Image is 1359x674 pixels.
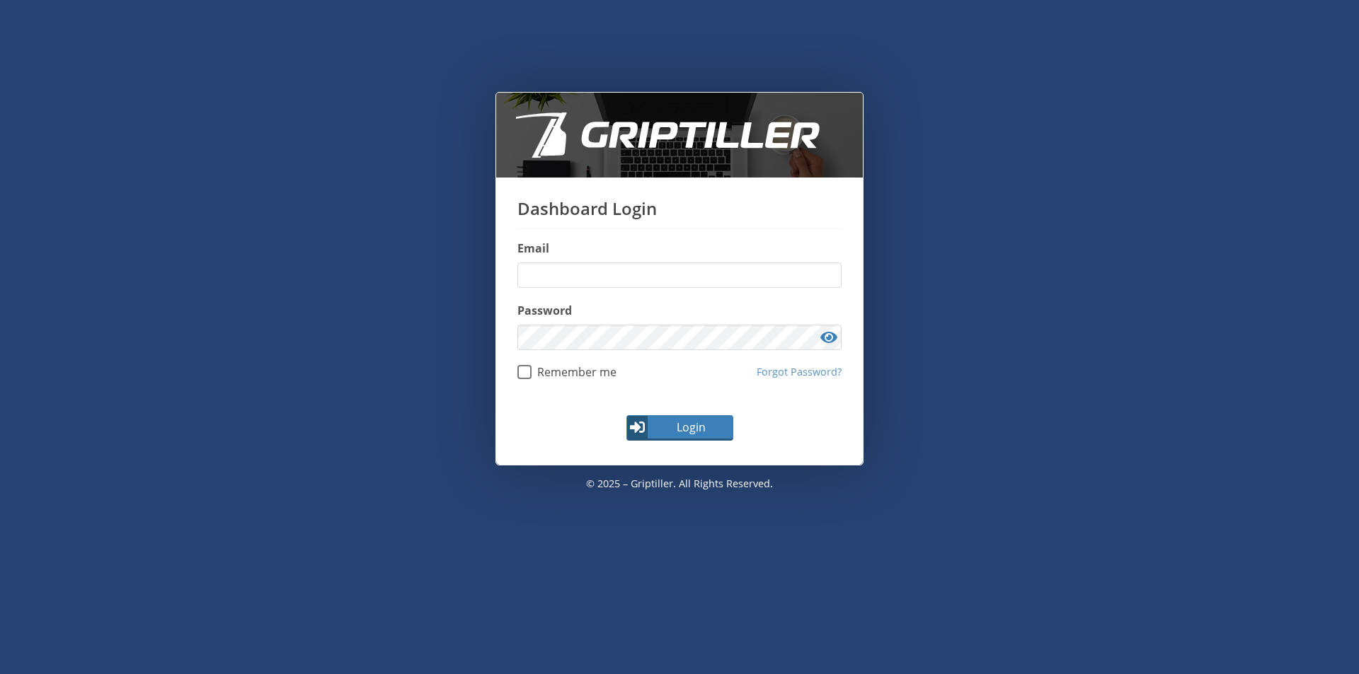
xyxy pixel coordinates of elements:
button: Login [626,415,733,441]
span: Login [650,419,732,436]
h1: Dashboard Login [517,199,842,229]
span: Remember me [532,365,617,379]
label: Password [517,302,842,319]
p: © 2025 – Griptiller. All rights reserved. [495,465,864,502]
label: Email [517,240,842,257]
a: Forgot Password? [757,364,842,380]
